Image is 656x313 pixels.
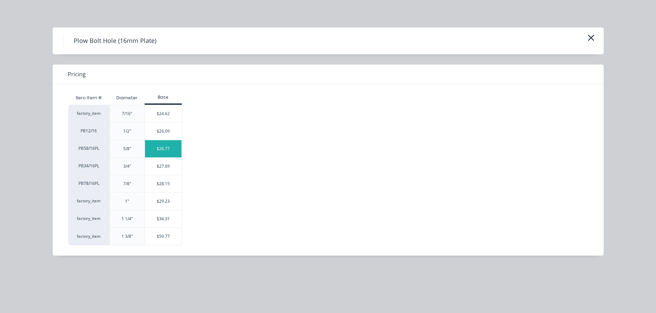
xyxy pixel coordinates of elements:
[123,146,131,152] div: 5/8"
[68,227,110,245] div: factory_item
[145,94,182,100] div: Base
[145,105,182,122] div: $24.62
[68,140,110,157] div: PB58/16PL
[145,210,182,227] div: $34.31
[122,216,133,222] div: 1 1/4"
[123,163,131,169] div: 3/4"
[145,228,182,245] div: $50.77
[68,210,110,227] div: factory_item
[145,175,182,192] div: $28.15
[123,181,131,187] div: 7/8"
[68,157,110,175] div: PB34/16PL
[111,89,143,107] div: Diameter
[122,233,133,239] div: 1 3/8"
[145,193,182,210] div: $29.23
[145,123,182,140] div: $26.09
[68,192,110,210] div: factory_item
[145,140,182,157] div: $26.77
[125,198,129,204] div: 1"
[68,91,110,105] div: Xero Item #
[122,111,132,117] div: 7/16"
[68,70,86,78] span: Pricing
[68,175,110,192] div: PB78/16PL
[63,34,167,47] h4: Plow Bolt Hole (16mm Plate)
[68,122,110,140] div: PB12/16
[145,158,182,175] div: $27.69
[68,105,110,122] div: factory_item
[123,128,131,134] div: 1/2"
